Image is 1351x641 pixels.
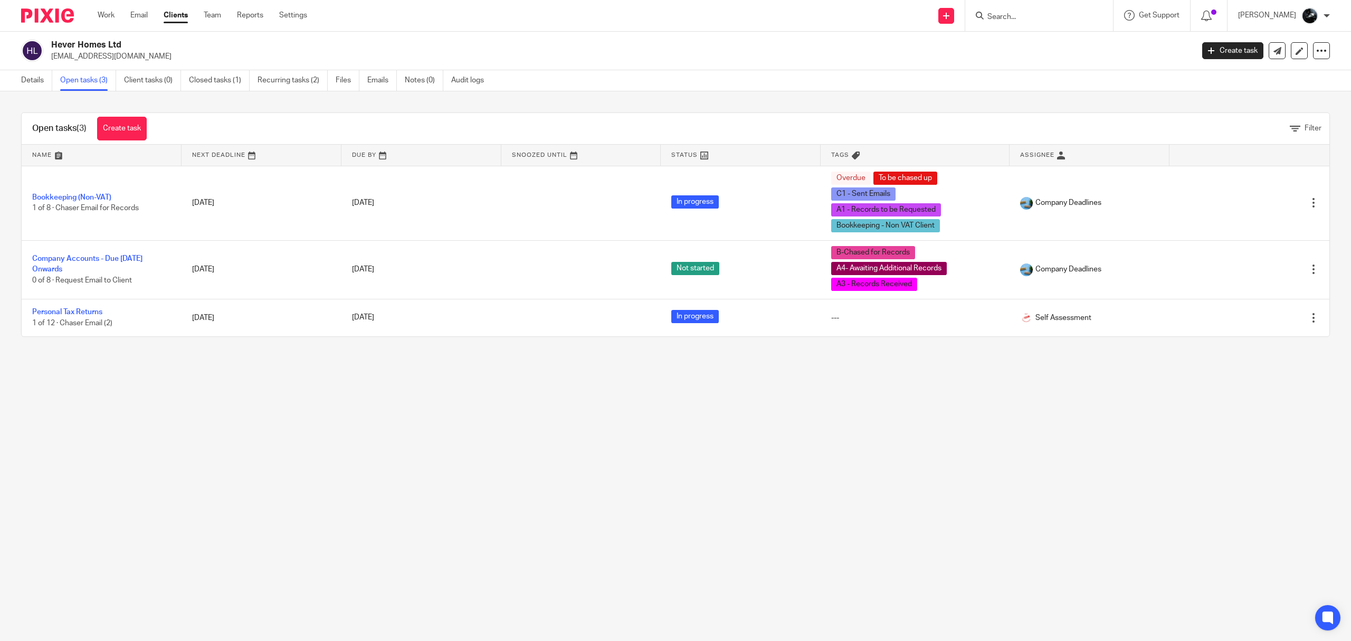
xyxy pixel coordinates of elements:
a: Client tasks (0) [124,70,181,91]
a: Bookkeeping (Non-VAT) [32,194,111,201]
a: Clients [164,10,188,21]
span: Status [671,152,698,158]
span: 1 of 8 · Chaser Email for Records [32,205,139,212]
a: Work [98,10,115,21]
div: --- [831,313,999,323]
span: [DATE] [352,314,374,322]
a: Closed tasks (1) [189,70,250,91]
a: Email [130,10,148,21]
span: Company Deadlines [1035,264,1101,275]
span: A3 - Records Received [831,278,917,291]
a: Settings [279,10,307,21]
span: 1 of 12 · Chaser Email (2) [32,319,112,327]
a: Open tasks (3) [60,70,116,91]
a: Notes (0) [405,70,443,91]
span: To be chased up [873,172,937,185]
img: 1000002124.png [1020,312,1033,324]
a: Company Accounts - Due [DATE] Onwards [32,255,142,273]
span: (3) [77,124,87,133]
span: 0 of 8 · Request Email to Client [32,277,132,284]
a: Create task [1202,42,1263,59]
span: Self Assessment [1035,313,1091,323]
img: 1000002133.jpg [1020,263,1033,276]
a: Files [336,70,359,91]
span: Filter [1305,125,1321,132]
span: Snoozed Until [512,152,567,158]
td: [DATE] [182,240,341,299]
a: Recurring tasks (2) [258,70,328,91]
input: Search [986,13,1081,22]
span: Tags [831,152,849,158]
h2: Hever Homes Ltd [51,40,959,51]
span: In progress [671,310,719,323]
span: In progress [671,195,719,209]
td: [DATE] [182,166,341,240]
td: [DATE] [182,299,341,336]
span: A1 - Records to be Requested [831,203,941,216]
p: [PERSON_NAME] [1238,10,1296,21]
a: Personal Tax Returns [32,308,102,316]
p: [EMAIL_ADDRESS][DOMAIN_NAME] [51,51,1186,62]
a: Reports [237,10,263,21]
a: Details [21,70,52,91]
span: Bookkeeping - Non VAT Client [831,219,940,232]
img: 1000002133.jpg [1020,197,1033,210]
span: C1 - Sent Emails [831,187,896,201]
a: Audit logs [451,70,492,91]
h1: Open tasks [32,123,87,134]
span: [DATE] [352,266,374,273]
span: Not started [671,262,719,275]
a: Team [204,10,221,21]
img: svg%3E [21,40,43,62]
span: [DATE] [352,199,374,206]
a: Emails [367,70,397,91]
img: 1000002122.jpg [1301,7,1318,24]
span: Get Support [1139,12,1179,19]
span: A4- Awaiting Additional Records [831,262,947,275]
a: Create task [97,117,147,140]
img: Pixie [21,8,74,23]
span: Overdue [831,172,871,185]
span: B-Chased for Records [831,246,915,259]
span: Company Deadlines [1035,197,1101,208]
